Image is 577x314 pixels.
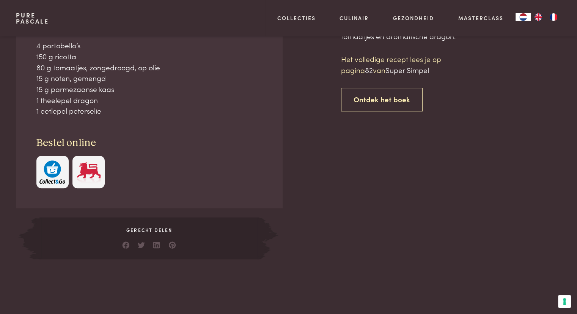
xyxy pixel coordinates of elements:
[36,84,263,95] div: 15 g parmezaanse kaas
[36,62,263,73] div: 80 g tomaatjes, zongedroogd, op olie
[36,40,263,51] div: 4 portobello’s
[76,160,102,184] img: Delhaize
[558,295,571,308] button: Uw voorkeuren voor toestemming voor trackingtechnologieën
[341,88,423,112] a: Ontdek het boek
[531,13,561,21] ul: Language list
[393,14,434,22] a: Gezondheid
[36,105,263,116] div: 1 eetlepel peterselie
[546,13,561,21] a: FR
[16,12,49,24] a: PurePascale
[36,51,263,62] div: 150 g ricotta
[341,54,470,75] p: Het volledige recept lees je op pagina van
[39,160,65,184] img: c308188babc36a3a401bcb5cb7e020f4d5ab42f7cacd8327e500463a43eeb86c.svg
[36,73,263,84] div: 15 g noten, gemengd
[340,14,369,22] a: Culinair
[365,65,373,75] span: 82
[516,13,561,21] aside: Language selected: Nederlands
[385,65,429,75] span: Super Simpel
[39,227,259,233] span: Gerecht delen
[516,13,531,21] div: Language
[516,13,531,21] a: NL
[458,14,503,22] a: Masterclass
[36,136,263,150] h3: Bestel online
[531,13,546,21] a: EN
[36,95,263,106] div: 1 theelepel dragon
[277,14,316,22] a: Collecties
